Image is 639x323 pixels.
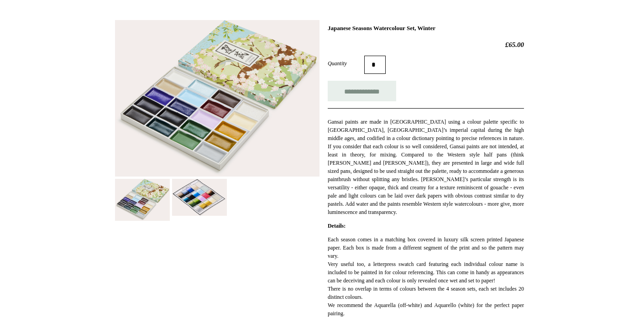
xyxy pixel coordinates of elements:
p: Gansai paints are made in [GEOGRAPHIC_DATA] using a colour palette specific to [GEOGRAPHIC_DATA],... [328,118,524,216]
p: Each season comes in a matching box covered in luxury silk screen printed Japanese paper. Each bo... [328,235,524,318]
img: Japanese Seasons Watercolour Set, Winter [172,179,227,216]
h1: Japanese Seasons Watercolour Set, Winter [328,25,524,32]
img: Japanese Seasons Watercolour Set, Winter [115,20,319,177]
label: Quantity [328,59,364,68]
h2: £65.00 [328,41,524,49]
img: Japanese Seasons Watercolour Set, Winter [115,179,170,221]
strong: Details: [328,223,346,229]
